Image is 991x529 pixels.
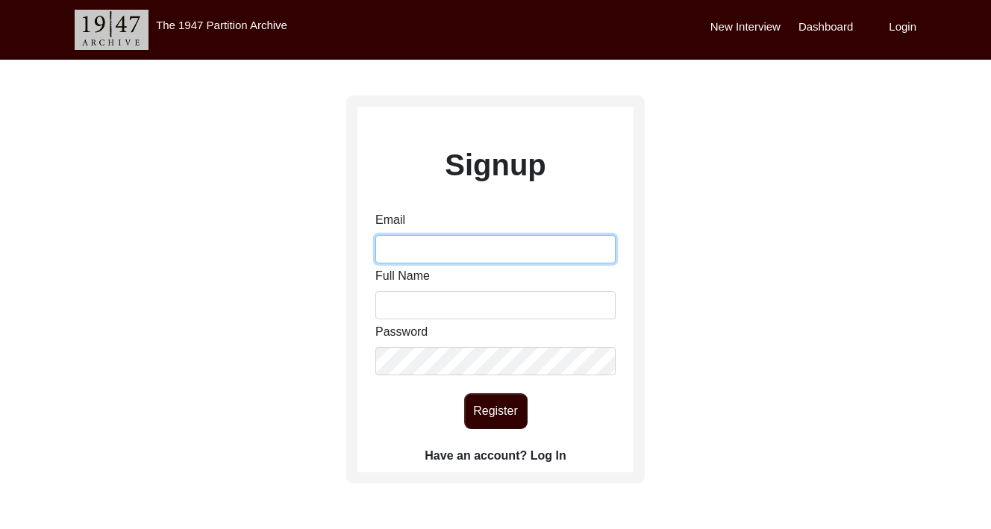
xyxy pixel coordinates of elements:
[798,19,853,36] label: Dashboard
[375,323,428,341] label: Password
[710,19,781,36] label: New Interview
[156,19,287,31] label: The 1947 Partition Archive
[375,267,430,285] label: Full Name
[889,19,916,36] label: Login
[75,10,149,50] img: header-logo.png
[425,447,566,465] label: Have an account? Log In
[464,393,528,429] button: Register
[445,143,546,187] label: Signup
[375,211,405,229] label: Email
